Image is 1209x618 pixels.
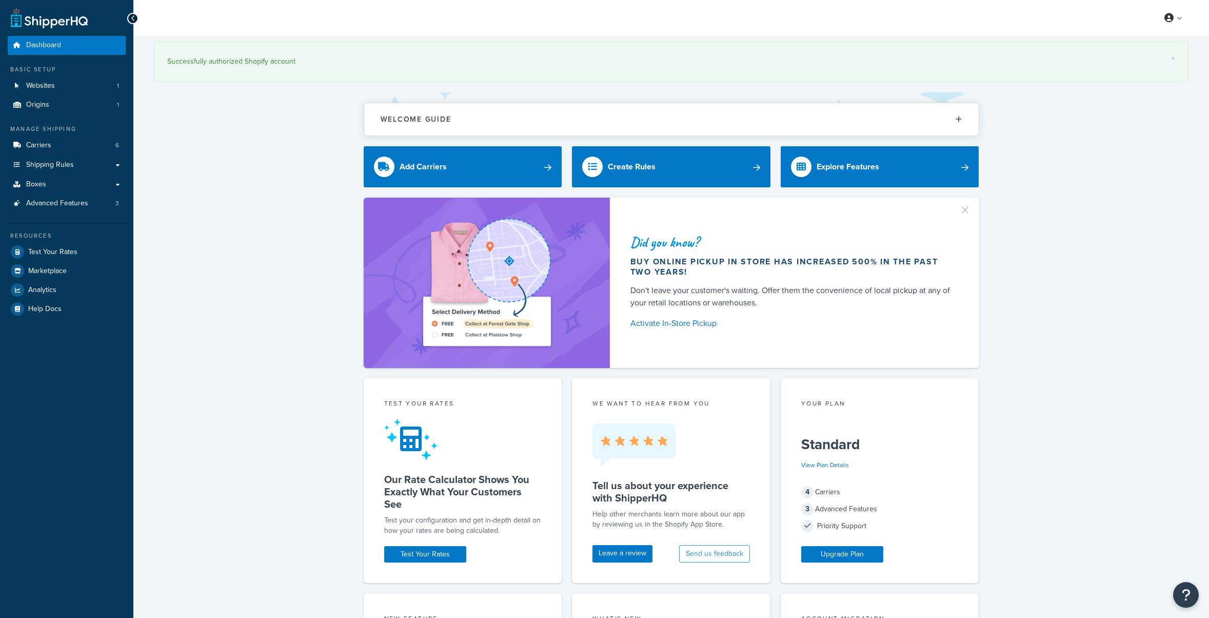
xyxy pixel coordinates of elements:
[26,101,49,109] span: Origins
[608,160,656,174] div: Create Rules
[679,545,750,563] button: Send us feedback
[8,136,126,155] a: Carriers6
[801,485,959,499] div: Carriers
[8,136,126,155] li: Carriers
[8,125,126,133] div: Manage Shipping
[8,243,126,261] a: Test Your Rates
[8,95,126,114] li: Origins
[801,460,849,470] a: View Plan Details
[8,76,126,95] a: Websites1
[8,262,126,280] a: Marketplace
[592,479,750,504] h5: Tell us about your experience with ShipperHQ
[28,267,67,276] span: Marketplace
[592,399,750,408] p: we want to hear from you
[572,146,770,187] a: Create Rules
[8,194,126,213] li: Advanced Features
[817,160,879,174] div: Explore Features
[8,156,126,175] a: Shipping Rules
[8,300,126,318] a: Help Docs
[8,76,126,95] li: Websites
[384,473,542,510] h5: Our Rate Calculator Shows You Exactly What Your Customers See
[117,101,119,109] span: 1
[400,160,447,174] div: Add Carriers
[28,248,77,257] span: Test Your Rates
[1173,582,1199,608] button: Open Resource Center
[630,316,955,331] a: Activate In-Store Pickup
[801,519,959,533] div: Priority Support
[592,509,750,530] p: Help other merchants learn more about our app by reviewing us in the Shopify App Store.
[8,65,126,74] div: Basic Setup
[26,161,74,169] span: Shipping Rules
[630,284,955,309] div: Don't leave your customer's waiting. Offer them the convenience of local pickup at any of your re...
[801,502,959,516] div: Advanced Features
[592,545,652,563] a: Leave a review
[364,103,979,136] button: Welcome Guide
[26,82,55,90] span: Websites
[801,436,959,453] h5: Standard
[26,199,88,208] span: Advanced Features
[1171,54,1175,63] a: ×
[8,95,126,114] a: Origins1
[630,235,955,249] div: Did you know?
[115,199,119,208] span: 3
[28,286,56,295] span: Analytics
[801,486,814,498] span: 4
[8,231,126,240] div: Resources
[28,305,62,314] span: Help Docs
[8,36,126,55] a: Dashboard
[26,141,51,150] span: Carriers
[630,257,955,277] div: Buy online pickup in store has increased 500% in the past two years!
[394,213,580,353] img: ad-shirt-map-b0359fc47e01cab431d101c4b569394f6a03f54285957d908178d52f29eb9668.png
[801,399,959,411] div: Your Plan
[801,546,883,563] a: Upgrade Plan
[384,546,466,563] a: Test Your Rates
[167,54,1175,69] div: Successfully authorized Shopify account
[8,194,126,213] a: Advanced Features3
[26,180,46,189] span: Boxes
[364,146,562,187] a: Add Carriers
[115,141,119,150] span: 6
[8,175,126,194] a: Boxes
[801,503,814,515] span: 3
[381,115,451,123] h2: Welcome Guide
[781,146,979,187] a: Explore Features
[384,515,542,536] div: Test your configuration and get in-depth detail on how your rates are being calculated.
[384,399,542,411] div: Test your rates
[26,41,61,50] span: Dashboard
[117,82,119,90] span: 1
[8,281,126,299] a: Analytics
